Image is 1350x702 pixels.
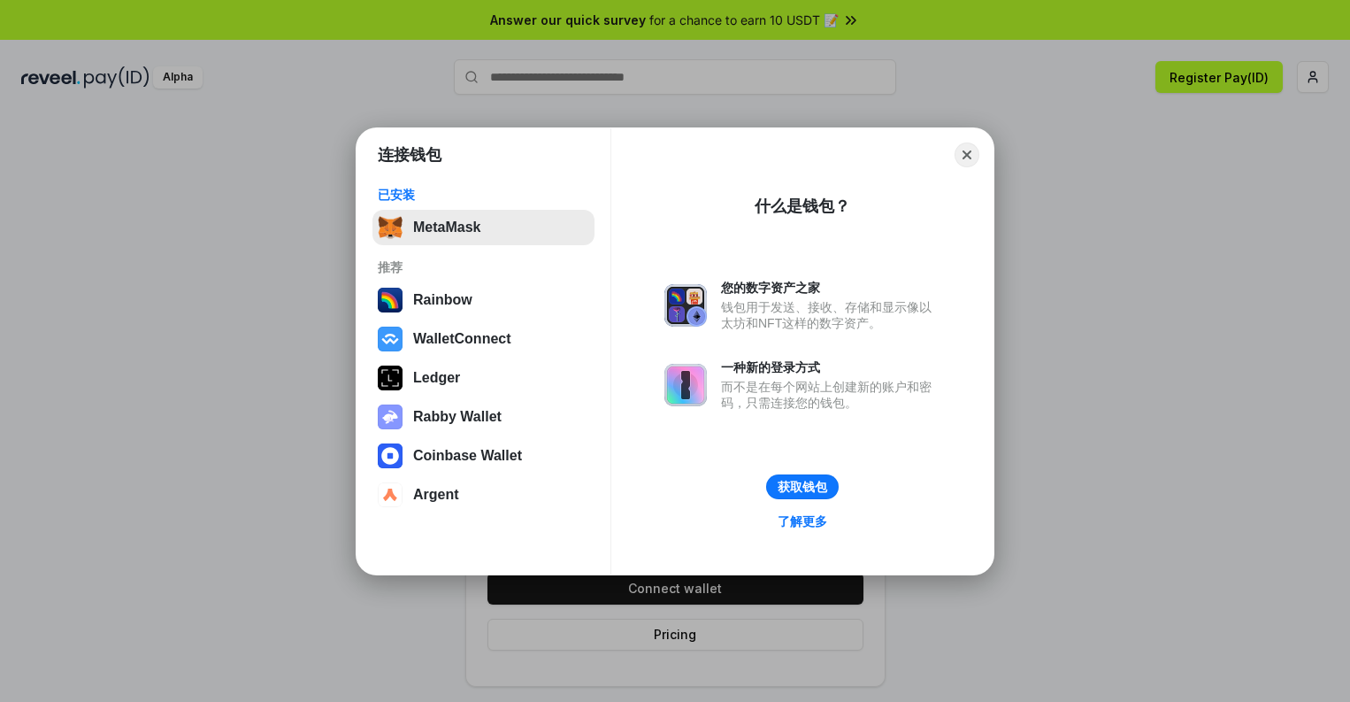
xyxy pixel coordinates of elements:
a: 了解更多 [767,510,838,533]
img: svg+xml,%3Csvg%20xmlns%3D%22http%3A%2F%2Fwww.w3.org%2F2000%2Fsvg%22%20fill%3D%22none%22%20viewBox... [378,405,403,429]
div: 了解更多 [778,513,827,529]
button: Rabby Wallet [372,399,594,435]
div: 获取钱包 [778,479,827,495]
button: WalletConnect [372,321,594,357]
h1: 连接钱包 [378,144,441,166]
div: 您的数字资产之家 [721,280,940,296]
div: Argent [413,487,459,503]
button: 获取钱包 [766,474,839,499]
div: Ledger [413,370,460,386]
button: Ledger [372,360,594,396]
img: svg+xml,%3Csvg%20width%3D%2228%22%20height%3D%2228%22%20viewBox%3D%220%200%2028%2028%22%20fill%3D... [378,482,403,507]
div: 一种新的登录方式 [721,359,940,375]
img: svg+xml,%3Csvg%20xmlns%3D%22http%3A%2F%2Fwww.w3.org%2F2000%2Fsvg%22%20fill%3D%22none%22%20viewBox... [664,284,707,327]
div: Coinbase Wallet [413,448,522,464]
button: MetaMask [372,210,594,245]
img: svg+xml,%3Csvg%20width%3D%22120%22%20height%3D%22120%22%20viewBox%3D%220%200%20120%20120%22%20fil... [378,288,403,312]
button: Argent [372,477,594,513]
img: svg+xml,%3Csvg%20width%3D%2228%22%20height%3D%2228%22%20viewBox%3D%220%200%2028%2028%22%20fill%3D... [378,327,403,351]
img: svg+xml,%3Csvg%20xmlns%3D%22http%3A%2F%2Fwww.w3.org%2F2000%2Fsvg%22%20fill%3D%22none%22%20viewBox... [664,364,707,406]
div: Rabby Wallet [413,409,502,425]
div: 什么是钱包？ [755,196,850,217]
div: MetaMask [413,220,480,235]
div: WalletConnect [413,331,511,347]
button: Coinbase Wallet [372,438,594,474]
img: svg+xml,%3Csvg%20fill%3D%22none%22%20height%3D%2233%22%20viewBox%3D%220%200%2035%2033%22%20width%... [378,215,403,240]
button: Rainbow [372,282,594,318]
div: 而不是在每个网站上创建新的账户和密码，只需连接您的钱包。 [721,379,940,411]
div: 已安装 [378,187,589,203]
div: Rainbow [413,292,472,308]
img: svg+xml,%3Csvg%20xmlns%3D%22http%3A%2F%2Fwww.w3.org%2F2000%2Fsvg%22%20width%3D%2228%22%20height%3... [378,366,403,390]
button: Close [955,143,979,167]
img: svg+xml,%3Csvg%20width%3D%2228%22%20height%3D%2228%22%20viewBox%3D%220%200%2028%2028%22%20fill%3D... [378,444,403,468]
div: 钱包用于发送、接收、存储和显示像以太坊和NFT这样的数字资产。 [721,299,940,331]
div: 推荐 [378,259,589,275]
